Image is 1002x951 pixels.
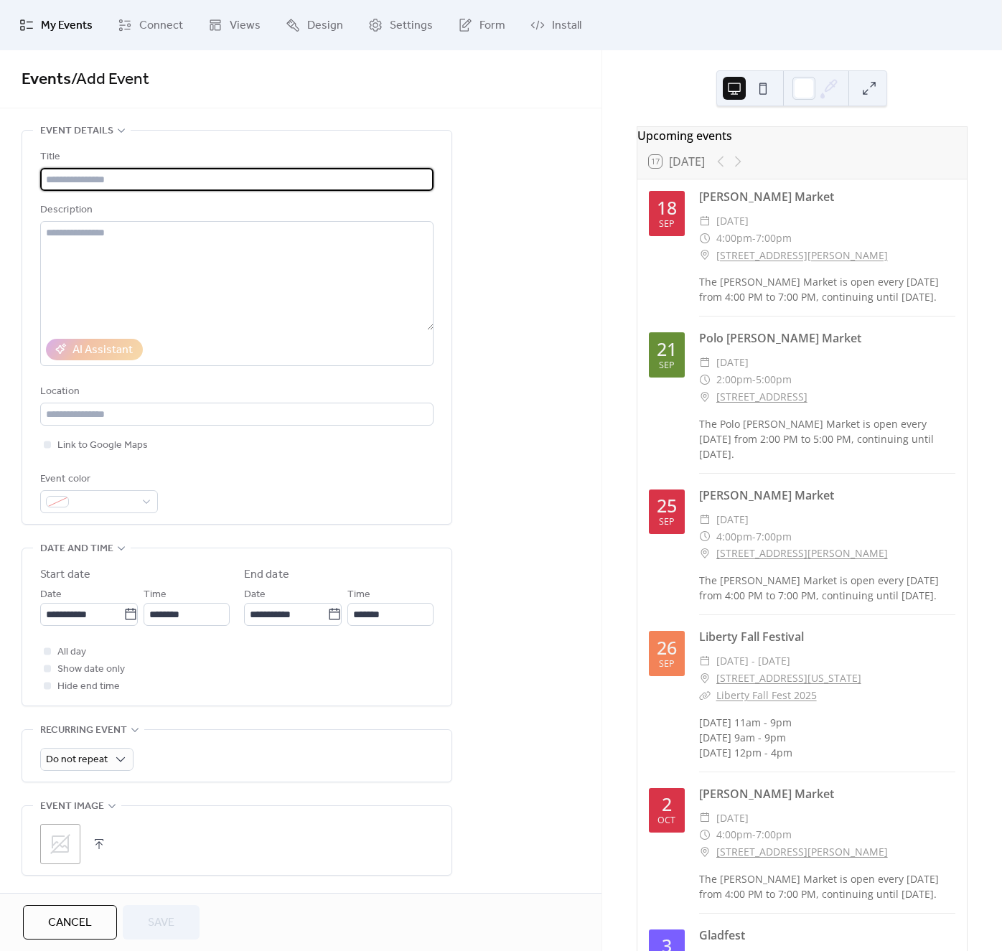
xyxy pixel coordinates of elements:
a: My Events [9,6,103,44]
div: ​ [699,545,711,562]
div: Description [40,202,431,219]
div: The [PERSON_NAME] Market is open every [DATE] from 4:00 PM to 7:00 PM, continuing until [DATE]. [699,573,955,603]
span: - [752,371,756,388]
div: Start date [40,566,90,584]
span: My Events [41,17,93,34]
div: ​ [699,230,711,247]
div: End date [244,566,289,584]
span: Event image [40,798,104,815]
div: ​ [699,843,711,861]
span: 4:00pm [716,528,752,545]
a: [STREET_ADDRESS][PERSON_NAME] [716,545,888,562]
span: / Add Event [71,64,149,95]
span: Connect [139,17,183,34]
div: 26 [657,639,677,657]
span: [DATE] [716,810,749,827]
span: Do not repeat [46,750,108,769]
span: Views [230,17,261,34]
span: Install [552,17,581,34]
span: - [752,826,756,843]
div: Location [40,383,431,400]
span: 7:00pm [756,230,792,247]
a: [STREET_ADDRESS][US_STATE] [716,670,861,687]
a: [STREET_ADDRESS] [716,388,807,406]
span: Date [244,586,266,604]
div: [PERSON_NAME] Market [699,487,955,504]
a: Events [22,64,71,95]
span: Time [144,586,167,604]
a: Liberty Fall Fest 2025 [716,688,817,702]
div: [PERSON_NAME] Market [699,785,955,802]
span: Design [307,17,343,34]
a: [STREET_ADDRESS][PERSON_NAME] [716,843,888,861]
div: Sep [659,660,675,669]
a: [STREET_ADDRESS][PERSON_NAME] [716,247,888,264]
div: ​ [699,670,711,687]
div: Sep [659,220,675,229]
span: Form [479,17,505,34]
span: 2:00pm [716,371,752,388]
div: ​ [699,354,711,371]
div: [DATE] 11am - 9pm [DATE] 9am - 9pm [DATE] 12pm - 4pm [699,715,955,760]
span: Event details [40,123,113,140]
div: Upcoming events [637,127,967,144]
span: 4:00pm [716,230,752,247]
span: Hide end time [57,678,120,695]
a: Settings [357,6,444,44]
div: ​ [699,247,711,264]
div: 21 [657,340,677,358]
div: ​ [699,511,711,528]
span: Cancel [48,914,92,932]
div: ​ [699,810,711,827]
span: Time [347,586,370,604]
div: ; [40,824,80,864]
div: ​ [699,371,711,388]
span: Event links [40,891,102,909]
span: Show date only [57,661,125,678]
a: Liberty Fall Festival [699,629,804,645]
a: Connect [107,6,194,44]
span: [DATE] [716,212,749,230]
span: 4:00pm [716,826,752,843]
div: The [PERSON_NAME] Market is open every [DATE] from 4:00 PM to 7:00 PM, continuing until [DATE]. [699,871,955,901]
span: Link to Google Maps [57,437,148,454]
span: 7:00pm [756,528,792,545]
a: Views [197,6,271,44]
div: ​ [699,388,711,406]
span: [DATE] [716,354,749,371]
span: [DATE] [716,511,749,528]
span: 7:00pm [756,826,792,843]
div: Event color [40,471,155,488]
div: 2 [662,795,672,813]
div: The [PERSON_NAME] Market is open every [DATE] from 4:00 PM to 7:00 PM, continuing until [DATE]. [699,274,955,304]
span: - [752,528,756,545]
span: Settings [390,17,433,34]
div: ​ [699,826,711,843]
span: - [752,230,756,247]
div: ​ [699,652,711,670]
div: ​ [699,212,711,230]
a: Design [275,6,354,44]
span: Date and time [40,540,113,558]
span: 5:00pm [756,371,792,388]
div: Title [40,149,431,166]
button: Cancel [23,905,117,940]
a: Form [447,6,516,44]
span: [DATE] - [DATE] [716,652,790,670]
div: ​ [699,687,711,704]
a: Gladfest [699,927,745,943]
div: 18 [657,199,677,217]
span: Recurring event [40,722,127,739]
div: The Polo [PERSON_NAME] Market is open every [DATE] from 2:00 PM to 5:00 PM, continuing until [DATE]. [699,416,955,462]
span: Date [40,586,62,604]
div: ​ [699,528,711,545]
div: Sep [659,517,675,527]
div: 25 [657,497,677,515]
span: All day [57,644,86,661]
div: Sep [659,361,675,370]
a: Install [520,6,592,44]
div: Oct [657,816,675,825]
div: Polo [PERSON_NAME] Market [699,329,955,347]
div: [PERSON_NAME] Market [699,188,955,205]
